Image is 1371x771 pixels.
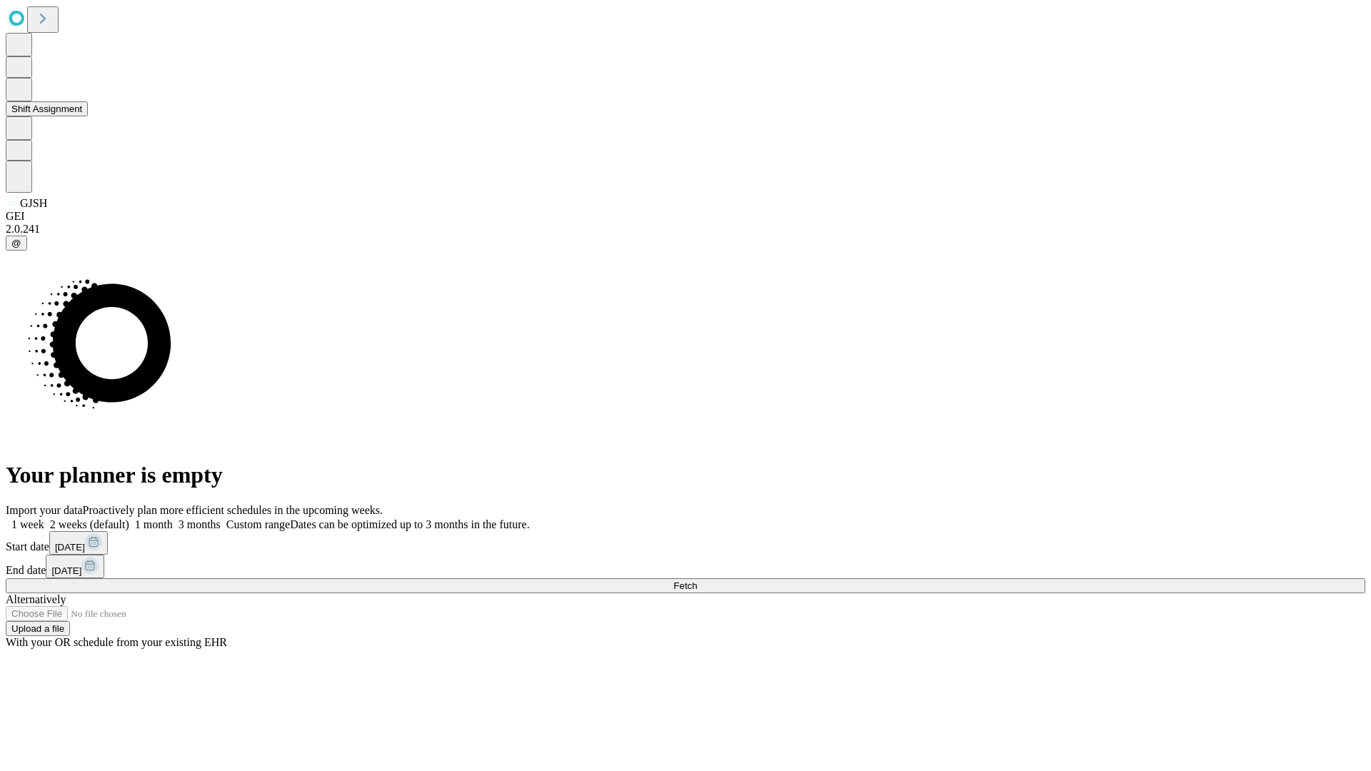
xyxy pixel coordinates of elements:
[6,531,1365,555] div: Start date
[51,565,81,576] span: [DATE]
[50,518,129,530] span: 2 weeks (default)
[6,462,1365,488] h1: Your planner is empty
[6,636,227,648] span: With your OR schedule from your existing EHR
[6,578,1365,593] button: Fetch
[673,580,697,591] span: Fetch
[6,504,83,516] span: Import your data
[46,555,104,578] button: [DATE]
[6,101,88,116] button: Shift Assignment
[226,518,290,530] span: Custom range
[20,197,47,209] span: GJSH
[83,504,383,516] span: Proactively plan more efficient schedules in the upcoming weeks.
[290,518,529,530] span: Dates can be optimized up to 3 months in the future.
[49,531,108,555] button: [DATE]
[55,542,85,553] span: [DATE]
[11,518,44,530] span: 1 week
[6,555,1365,578] div: End date
[135,518,173,530] span: 1 month
[179,518,221,530] span: 3 months
[6,210,1365,223] div: GEI
[6,223,1365,236] div: 2.0.241
[6,621,70,636] button: Upload a file
[11,238,21,248] span: @
[6,236,27,251] button: @
[6,593,66,605] span: Alternatively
